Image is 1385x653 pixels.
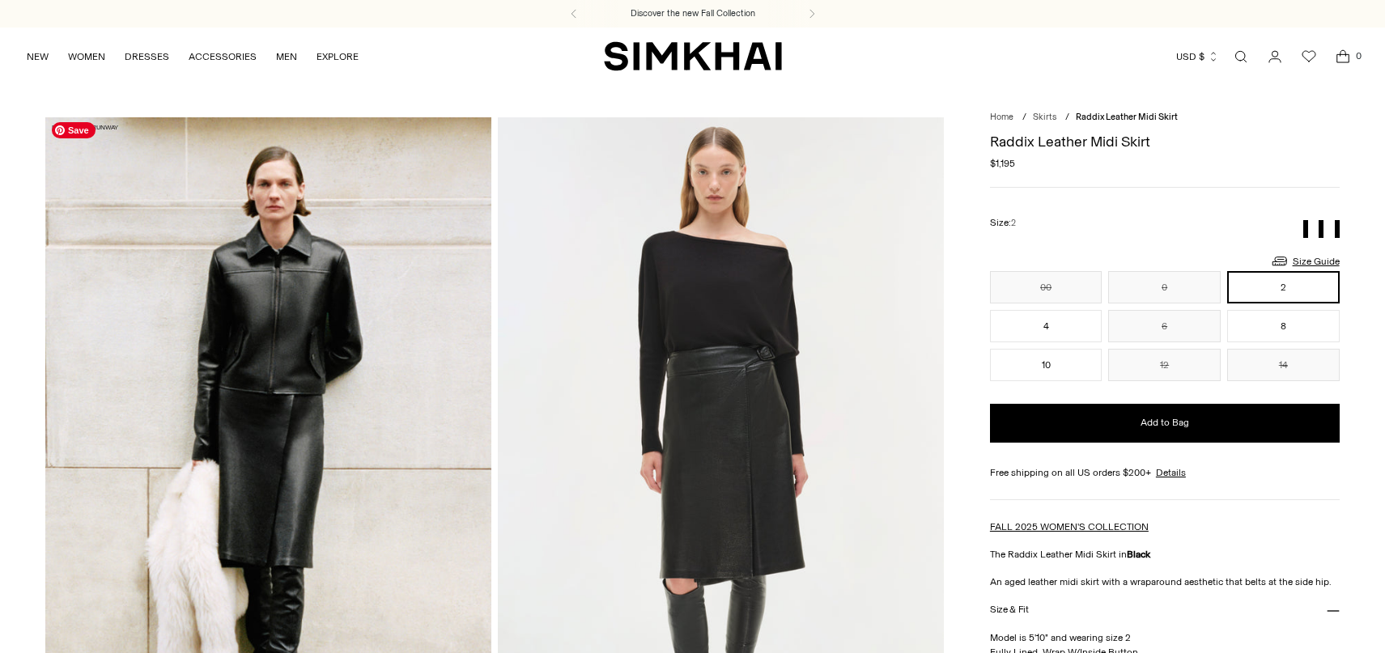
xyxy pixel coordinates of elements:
[52,122,96,138] span: Save
[317,39,359,74] a: EXPLORE
[125,39,169,74] a: DRESSES
[990,310,1102,342] button: 4
[1225,40,1257,73] a: Open search modal
[68,39,105,74] a: WOMEN
[990,271,1102,303] button: 00
[990,156,1015,171] span: $1,195
[1022,111,1026,125] div: /
[1259,40,1291,73] a: Go to the account page
[1108,349,1221,381] button: 12
[990,134,1340,149] h1: Raddix Leather Midi Skirt
[1327,40,1359,73] a: Open cart modal
[1127,549,1150,560] strong: Black
[1227,310,1340,342] button: 8
[990,112,1013,122] a: Home
[990,547,1340,562] p: The Raddix Leather Midi Skirt in
[990,111,1340,125] nav: breadcrumbs
[990,589,1340,630] button: Size & Fit
[1141,416,1189,430] span: Add to Bag
[27,39,49,74] a: NEW
[276,39,297,74] a: MEN
[604,40,782,72] a: SIMKHAI
[990,215,1016,231] label: Size:
[1108,310,1221,342] button: 6
[990,349,1102,381] button: 10
[1227,349,1340,381] button: 14
[1076,112,1178,122] span: Raddix Leather Midi Skirt
[990,575,1340,589] p: An aged leather midi skirt with a wraparound aesthetic that belts at the side hip.
[1227,271,1340,303] button: 2
[1011,218,1016,228] span: 2
[1108,271,1221,303] button: 0
[990,604,1029,615] h3: Size & Fit
[1156,465,1186,480] a: Details
[631,7,755,20] a: Discover the new Fall Collection
[990,404,1340,443] button: Add to Bag
[1293,40,1325,73] a: Wishlist
[189,39,257,74] a: ACCESSORIES
[1270,251,1340,271] a: Size Guide
[1065,111,1069,125] div: /
[990,521,1149,532] a: FALL 2025 WOMEN'S COLLECTION
[990,465,1340,480] div: Free shipping on all US orders $200+
[1176,39,1219,74] button: USD $
[1351,49,1366,63] span: 0
[1033,112,1056,122] a: Skirts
